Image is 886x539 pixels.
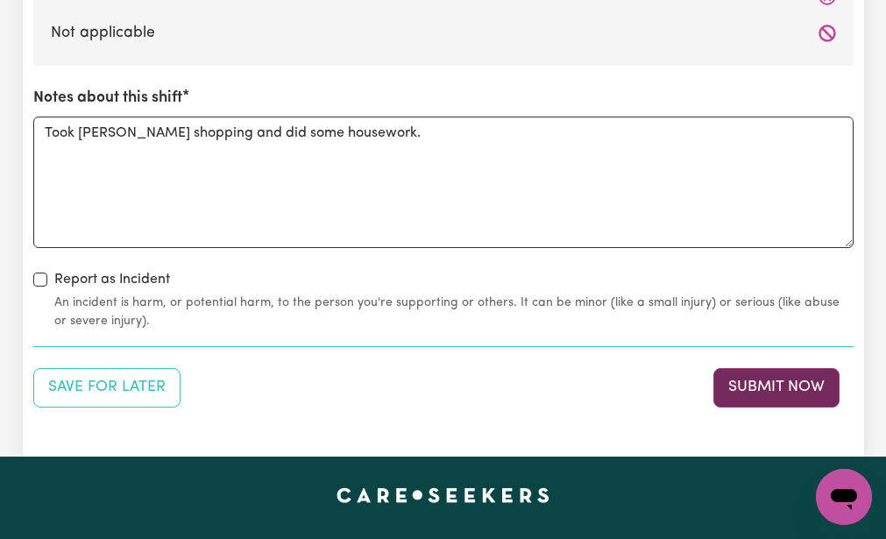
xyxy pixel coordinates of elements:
a: Careseekers home page [337,488,549,502]
iframe: Button to launch messaging window [816,469,872,525]
textarea: Took [PERSON_NAME] shopping and did some housework. [33,117,854,248]
label: Report as Incident [54,269,170,290]
button: Save your job report [33,368,181,407]
button: Submit your job report [713,368,840,407]
label: Notes about this shift [33,87,182,110]
small: An incident is harm, or potential harm, to the person you're supporting or others. It can be mino... [54,294,854,330]
label: Not applicable [51,22,836,45]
